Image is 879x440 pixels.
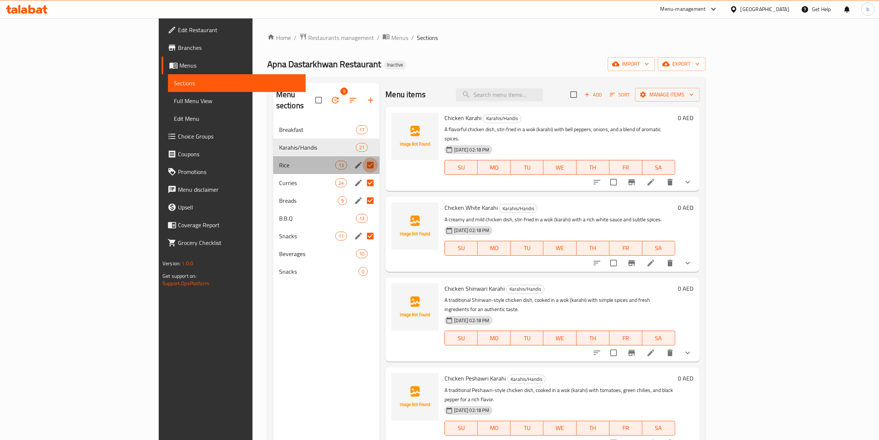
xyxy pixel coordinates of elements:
[356,144,367,151] span: 21
[645,243,672,253] span: SA
[451,407,492,414] span: [DATE] 02:18 PM
[279,232,335,241] span: Snacks
[588,344,606,362] button: sort-choices
[588,173,606,191] button: sort-choices
[508,375,545,383] span: Karahis/Handis
[267,56,381,72] span: Apna Dastarkhwan Restaurant
[543,421,576,436] button: WE
[478,241,511,256] button: MO
[273,227,380,245] div: Snacks11edit
[478,160,511,175] button: MO
[866,5,869,13] span: b
[279,125,356,134] span: Breakfast
[678,283,694,294] h6: 0 AED
[499,204,537,213] span: Karahis/Handis
[162,39,306,57] a: Branches
[178,43,300,52] span: Branches
[279,214,356,223] span: B.B.Q
[311,92,326,108] span: Select all sections
[273,263,380,280] div: Snacks0
[279,267,359,276] span: Snacks
[645,162,672,173] span: SA
[606,345,621,361] span: Select to update
[608,89,632,100] button: Sort
[178,150,300,158] span: Coupons
[514,243,540,253] span: TU
[162,271,196,281] span: Get support on:
[583,91,603,99] span: Add
[612,333,639,344] span: FR
[162,279,209,288] a: Support.OpsPlatform
[353,231,364,242] button: edit
[683,348,692,357] svg: Show Choices
[336,180,347,187] span: 24
[612,243,639,253] span: FR
[610,331,642,345] button: FR
[326,91,344,109] span: Bulk update
[279,161,335,170] div: Rice
[580,333,607,344] span: TH
[162,163,306,181] a: Promotions
[451,317,492,324] span: [DATE] 02:18 PM
[267,33,705,42] nav: breadcrumb
[511,241,543,256] button: TU
[588,254,606,272] button: sort-choices
[359,268,367,275] span: 0
[608,57,655,71] button: import
[606,255,621,271] span: Select to update
[279,196,338,205] span: Breads
[162,234,306,252] a: Grocery Checklist
[610,241,642,256] button: FR
[456,88,543,101] input: search
[336,162,347,169] span: 13
[273,174,380,192] div: Curries24edit
[661,344,679,362] button: delete
[162,145,306,163] a: Coupons
[481,243,508,253] span: MO
[642,331,675,345] button: SA
[358,267,368,276] div: items
[273,121,380,139] div: Breakfast17
[507,285,544,293] span: Karahis/Handis
[481,423,508,433] span: MO
[577,421,610,436] button: TH
[336,233,347,240] span: 11
[664,59,700,69] span: export
[678,113,694,123] h6: 0 AED
[623,344,641,362] button: Branch-specific-item
[577,160,610,175] button: TH
[182,259,193,268] span: 1.0.0
[605,89,635,100] span: Sort items
[577,241,610,256] button: TH
[353,160,364,171] button: edit
[683,178,692,187] svg: Show Choices
[642,160,675,175] button: SA
[499,204,538,213] div: Karahis/Handis
[642,241,675,256] button: SA
[391,113,439,160] img: Chicken Karahi
[641,90,694,99] span: Manage items
[391,373,439,420] img: Chicken Peshawri Karahi
[356,126,367,133] span: 17
[546,333,573,344] span: WE
[384,61,406,69] div: Inactive
[511,421,543,436] button: TU
[444,386,675,404] p: A traditional Peshawri-style chicken dish, cooked in a wok (karahi) with tomatoes, green chilies,...
[507,375,546,383] div: Karahis/Handis
[279,143,356,152] div: Karahis/Handis
[178,132,300,141] span: Choice Groups
[543,160,576,175] button: WE
[391,202,439,250] img: Chicken White Karahi
[356,250,367,257] span: 10
[444,373,506,384] span: Chicken Peshawri Karahi
[174,79,300,88] span: Sections
[645,333,672,344] span: SA
[335,178,347,187] div: items
[635,88,700,102] button: Manage items
[661,254,679,272] button: delete
[162,21,306,39] a: Edit Restaurant
[391,33,408,42] span: Menus
[481,333,508,344] span: MO
[483,114,521,123] span: Karahis/Handis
